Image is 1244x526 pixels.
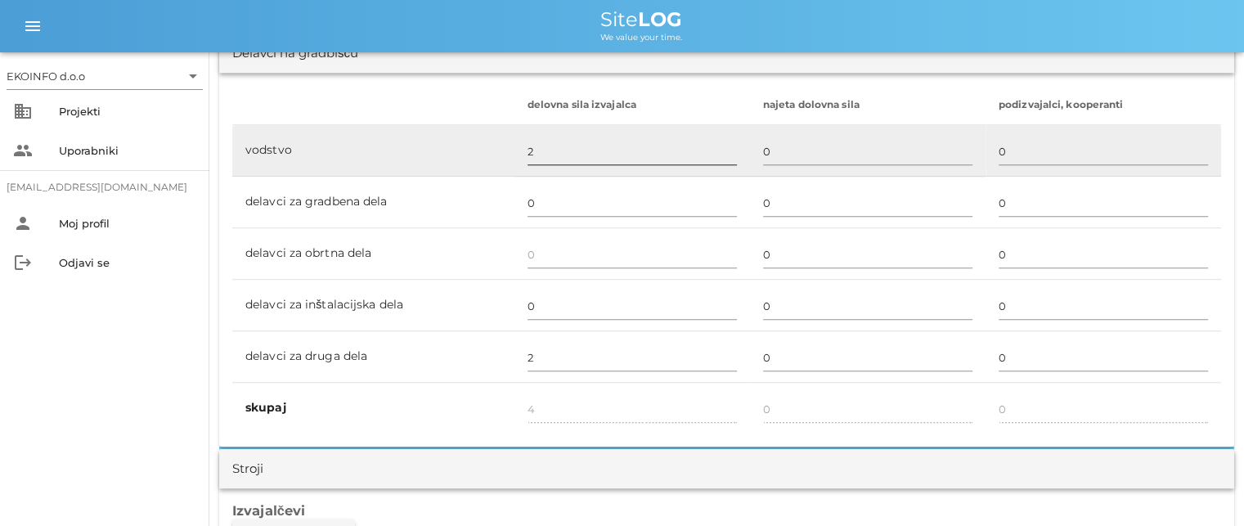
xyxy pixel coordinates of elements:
input: 0 [999,138,1208,164]
div: EKOINFO d.o.o [7,63,203,89]
h3: Izvajalčevi [232,501,1221,519]
input: 0 [528,344,737,371]
input: 0 [528,138,737,164]
input: 0 [763,241,972,267]
td: delavci za obrtna dela [232,228,514,280]
i: business [13,101,33,121]
td: delavci za gradbena dela [232,177,514,228]
div: Uporabniki [59,144,196,157]
b: LOG [638,7,682,31]
input: 0 [999,344,1208,371]
div: EKOINFO d.o.o [7,69,85,83]
i: arrow_drop_down [183,66,203,86]
input: 0 [528,241,737,267]
input: 0 [999,241,1208,267]
th: najeta dolovna sila [750,86,986,125]
input: 0 [763,293,972,319]
i: menu [23,16,43,36]
input: 0 [999,293,1208,319]
td: delavci za inštalacijska dela [232,280,514,331]
span: Site [600,7,682,31]
input: 0 [763,190,972,216]
input: 0 [763,344,972,371]
input: 0 [528,293,737,319]
input: 0 [763,138,972,164]
i: person [13,214,33,233]
iframe: Chat Widget [1162,447,1244,526]
div: Pripomoček za klepet [1162,447,1244,526]
th: podizvajalci, kooperanti [986,86,1221,125]
td: vodstvo [232,125,514,177]
div: Delavci na gradbišču [232,44,358,63]
div: Odjavi se [59,256,196,269]
i: logout [13,253,33,272]
div: Moj profil [59,217,196,230]
b: skupaj [245,400,286,415]
div: Projekti [59,105,196,118]
th: delovna sila izvajalca [514,86,750,125]
input: 0 [999,190,1208,216]
div: Stroji [232,460,263,479]
input: 0 [528,190,737,216]
i: people [13,141,33,160]
span: We value your time. [600,32,682,43]
td: delavci za druga dela [232,331,514,383]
